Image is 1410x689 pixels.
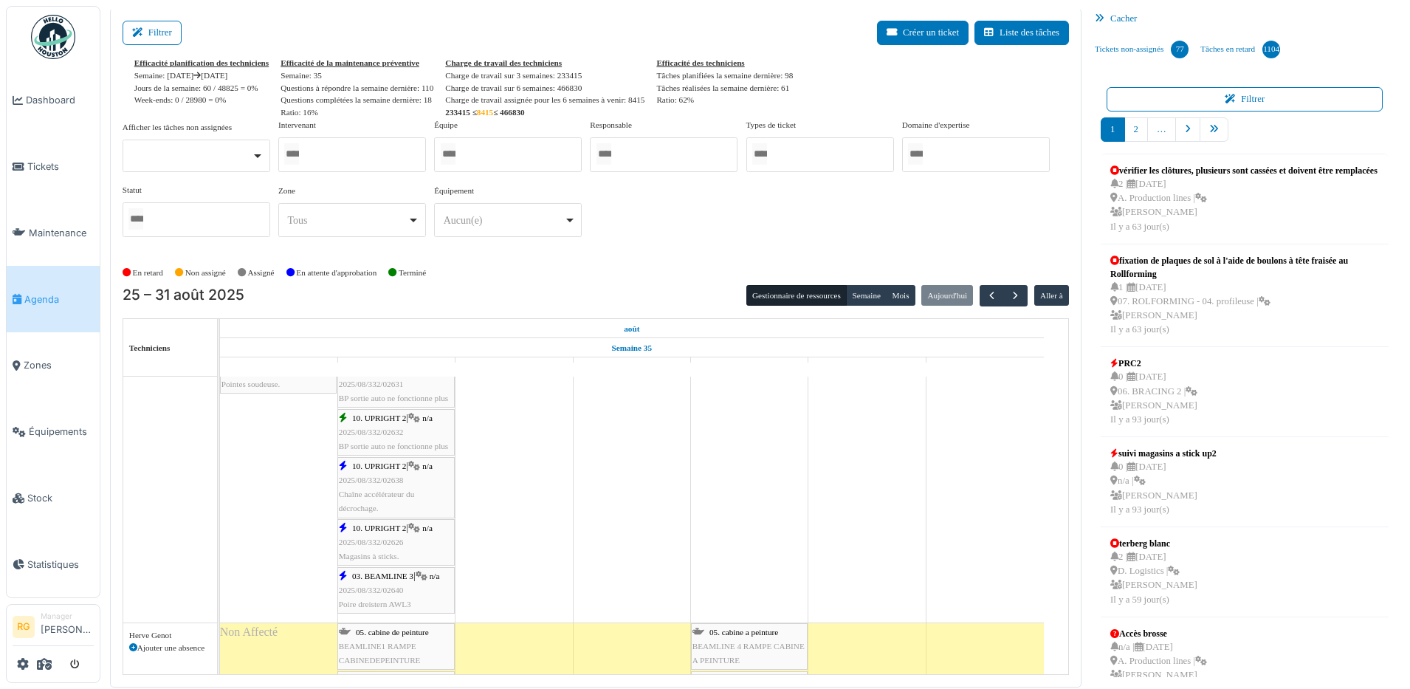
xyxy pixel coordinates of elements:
div: Tâches planifiées la semaine dernière: 98 [656,69,793,82]
label: Terminé [399,267,426,279]
span: BP sortie auto ne fonctionne plus [339,442,448,450]
span: 10. UPRIGHT 2 [352,462,406,470]
span: 2025/08/332/02638 [339,476,404,484]
a: Agenda [7,266,100,332]
span: 05. cabine a peinture [709,628,778,637]
div: Charge de travail des techniciens [445,57,644,69]
label: Domaine d'expertise [902,119,970,131]
a: 29 août 2025 [733,358,766,377]
a: RG Manager[PERSON_NAME] [13,611,94,646]
div: fixation de plaques de sol à l'aide de boulons à tête fraisée au Rollforming [1110,254,1379,281]
button: Filtrer [1107,87,1383,112]
div: Herve Genot [129,629,211,642]
label: Équipement [434,185,474,197]
label: Zone [278,185,295,197]
a: Semaine 35 [608,339,656,357]
a: Équipements [7,399,100,465]
span: Magasins à sticks. [339,552,399,561]
div: PRC2 [1110,357,1197,370]
a: … [1147,117,1176,142]
span: Agenda [24,292,94,306]
a: Zones [7,332,100,399]
div: | [339,569,453,612]
div: Accès brosse [1110,627,1207,640]
a: 1 [1101,117,1124,142]
label: Non assigné [185,267,226,279]
button: Suivant [1003,285,1028,306]
input: Tous [441,143,455,165]
a: vérifier les clôtures, plusieurs sont cassées et doivent être remplacées 2 |[DATE] A. Production ... [1107,160,1381,238]
div: Efficacité de la maintenance préventive [281,57,433,69]
div: Week-ends: 0 / 28980 = 0% [134,94,269,106]
a: Maintenance [7,200,100,267]
div: Charge de travail sur 3 semaines: 233415 [445,69,644,82]
span: Statistiques [27,558,94,572]
a: terberg blanc 2 |[DATE] D. Logistics | [PERSON_NAME]Il y a 59 jour(s) [1107,533,1201,611]
span: 10. UPRIGHT 2 [352,524,406,532]
li: [PERSON_NAME] [41,611,94,642]
input: Tous [284,143,299,165]
a: 28 août 2025 [616,358,647,377]
div: vérifier les clôtures, plusieurs sont cassées et doivent être remplacées [1110,164,1378,177]
div: 77 [1171,41,1189,58]
span: 10. UPRIGHT 2 [352,414,406,422]
a: 27 août 2025 [498,358,531,377]
span: 2025/08/332/02640 [339,586,404,594]
button: Aller à [1034,285,1069,306]
span: BP sortie auto ne fonctionne plus [339,394,448,402]
div: | [339,363,453,406]
div: 2 | [DATE] A. Production lines | [PERSON_NAME] Il y a 63 jour(s) [1110,177,1378,234]
a: 25 août 2025 [620,320,643,338]
div: terberg blanc [1110,537,1197,550]
span: BEAMLINE 4 RAMPE CABINE A PEINTURE [692,642,805,665]
div: | [339,411,453,454]
div: Aucun(e) [444,213,564,228]
span: 03. BEAMLINE 3 [352,572,413,580]
a: Statistiques [7,531,100,597]
a: 31 août 2025 [969,358,1002,377]
button: Filtrer [123,21,182,45]
button: Aujourd'hui [921,285,973,306]
div: Efficacité planification des techniciens [134,57,269,69]
button: Mois [886,285,915,306]
a: Tickets [7,134,100,200]
a: suivi magasins a stick up2 0 |[DATE] n/a | [PERSON_NAME]Il y a 93 jour(s) [1107,443,1220,521]
a: 26 août 2025 [379,358,414,377]
span: n/a [422,414,433,422]
div: Charge de travail sur 6 semaines: 466830 [445,82,644,95]
span: Non Affecté [220,625,278,638]
li: RG [13,616,35,638]
div: Ratio: 62% [656,94,793,106]
span: Tickets [27,160,94,174]
h2: 25 – 31 août 2025 [123,287,244,304]
label: Afficher les tâches non assignées [123,121,232,134]
div: 0 | [DATE] 06. BRACING 2 | [PERSON_NAME] Il y a 93 jour(s) [1110,370,1197,427]
label: En retard [133,267,163,279]
span: Stock [27,491,94,505]
div: Questions complétées la semaine dernière: 18 [281,94,433,106]
span: n/a [422,462,433,470]
span: 2025/08/332/02631 [339,380,404,388]
span: 8415 [477,108,493,117]
span: Équipements [29,425,94,439]
a: 25 août 2025 [263,358,294,377]
div: Efficacité des techniciens [656,57,793,69]
label: Assigné [248,267,275,279]
div: Semaine: [DATE] [DATE] [134,69,269,82]
label: Équipe [434,119,458,131]
div: 233415 ≤ ≤ 466830 [445,106,644,119]
a: Stock [7,465,100,532]
span: Zones [24,358,94,372]
div: Questions à répondre la semaine dernière: 110 [281,82,433,95]
div: Manager [41,611,94,622]
div: | [339,521,453,564]
div: Tâches réalisées la semaine dernière: 61 [656,82,793,95]
a: 2 [1124,117,1148,142]
div: Ratio: 16% [281,106,433,119]
input: Tous [908,143,923,165]
span: Dashboard [26,93,94,107]
div: suivi magasins a stick up2 [1110,447,1217,460]
div: 1104 [1262,41,1280,58]
div: Jours de la semaine: 60 / 48825 = 0% [134,82,269,95]
span: BEAMLINE1 RAMPE CABINEDEPEINTURE [339,642,421,665]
